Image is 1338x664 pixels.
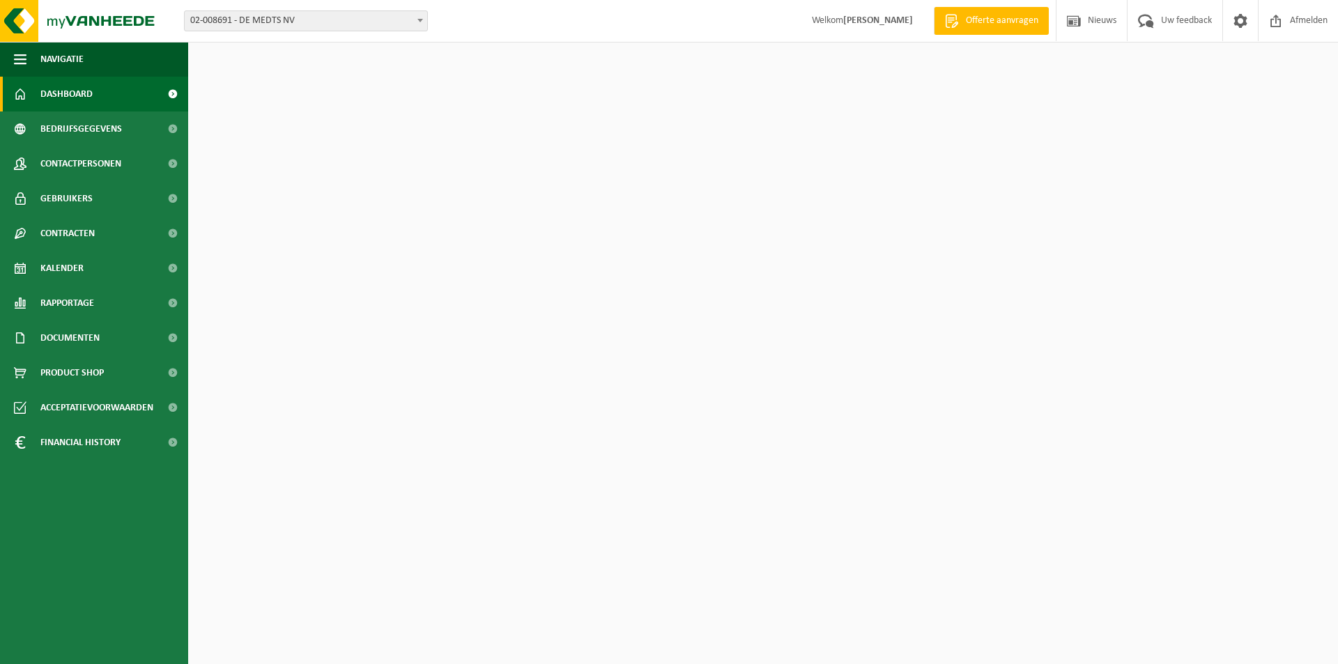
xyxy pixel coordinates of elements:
[40,286,94,321] span: Rapportage
[40,181,93,216] span: Gebruikers
[184,10,428,31] span: 02-008691 - DE MEDTS NV
[40,355,104,390] span: Product Shop
[40,425,121,460] span: Financial History
[843,15,913,26] strong: [PERSON_NAME]
[40,251,84,286] span: Kalender
[40,321,100,355] span: Documenten
[40,77,93,111] span: Dashboard
[962,14,1042,28] span: Offerte aanvragen
[40,216,95,251] span: Contracten
[40,42,84,77] span: Navigatie
[40,146,121,181] span: Contactpersonen
[40,390,153,425] span: Acceptatievoorwaarden
[185,11,427,31] span: 02-008691 - DE MEDTS NV
[934,7,1049,35] a: Offerte aanvragen
[40,111,122,146] span: Bedrijfsgegevens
